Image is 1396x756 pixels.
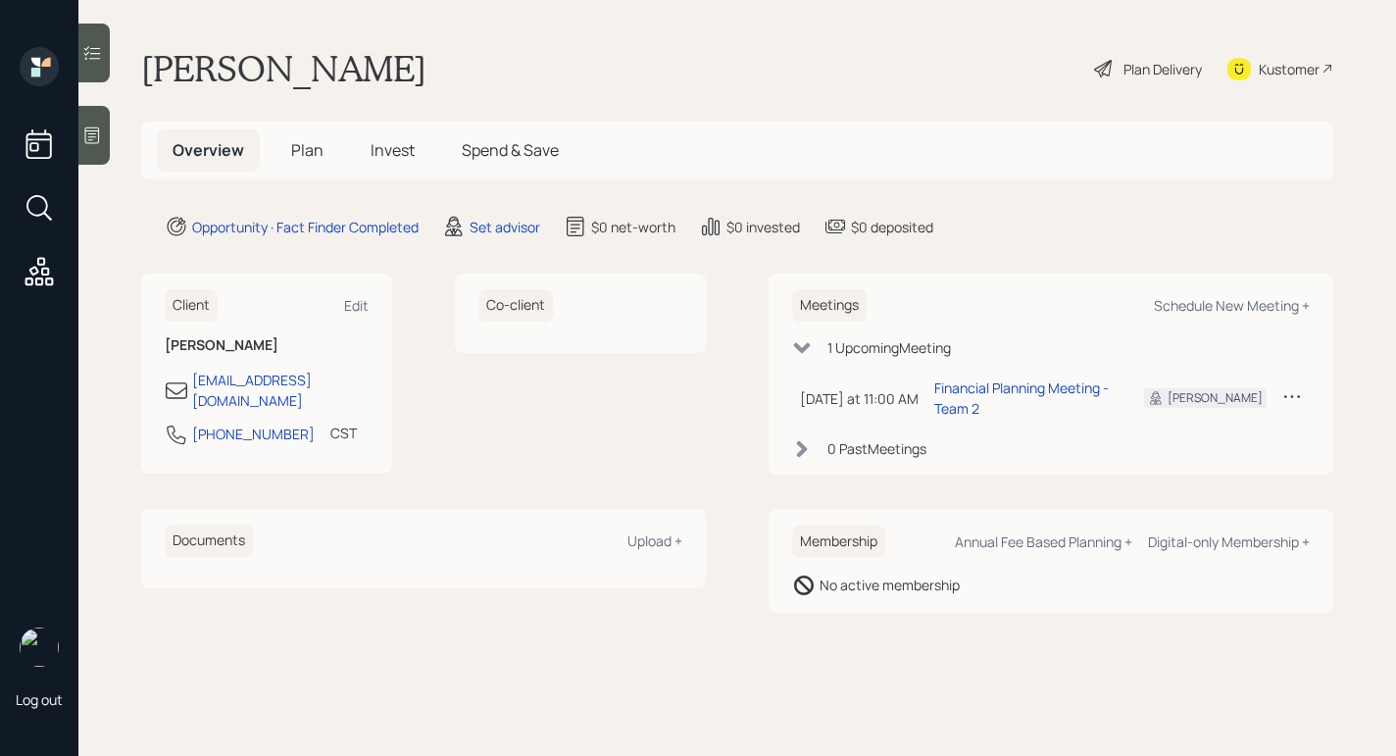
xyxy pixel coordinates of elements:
div: Annual Fee Based Planning + [955,532,1132,551]
div: Plan Delivery [1123,59,1202,79]
h1: [PERSON_NAME] [141,47,426,90]
div: 1 Upcoming Meeting [827,337,951,358]
div: $0 net-worth [591,217,675,237]
div: $0 invested [726,217,800,237]
div: Set advisor [470,217,540,237]
div: [PHONE_NUMBER] [192,424,315,444]
div: No active membership [820,575,960,595]
h6: Co-client [478,289,553,322]
h6: Client [165,289,218,322]
div: Opportunity · Fact Finder Completed [192,217,419,237]
div: Digital-only Membership + [1148,532,1310,551]
span: Plan [291,139,324,161]
h6: Documents [165,525,253,557]
img: aleksandra-headshot.png [20,628,59,667]
div: CST [330,423,357,443]
div: [PERSON_NAME] [1168,389,1263,407]
span: Invest [371,139,415,161]
div: $0 deposited [851,217,933,237]
div: Log out [16,690,63,709]
div: [DATE] at 11:00 AM [800,388,919,409]
h6: Membership [792,526,885,558]
div: 0 Past Meeting s [827,438,926,459]
div: [EMAIL_ADDRESS][DOMAIN_NAME] [192,370,369,411]
div: Edit [344,296,369,315]
div: Upload + [627,531,682,550]
h6: [PERSON_NAME] [165,337,369,354]
div: Kustomer [1259,59,1320,79]
span: Overview [173,139,244,161]
span: Spend & Save [462,139,559,161]
div: Financial Planning Meeting - Team 2 [934,378,1113,419]
div: Schedule New Meeting + [1154,296,1310,315]
h6: Meetings [792,289,867,322]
